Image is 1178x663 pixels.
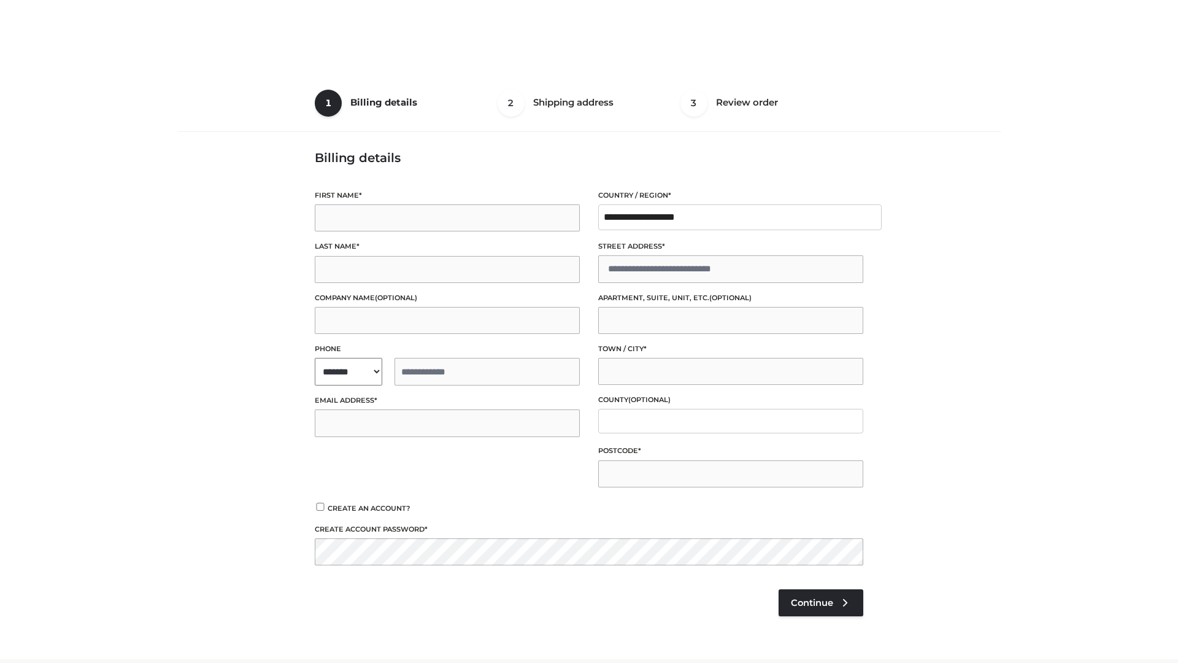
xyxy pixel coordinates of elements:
label: Postcode [598,445,863,457]
span: (optional) [628,395,671,404]
a: Continue [779,589,863,616]
label: Create account password [315,524,863,535]
label: Street address [598,241,863,252]
span: (optional) [375,293,417,302]
span: (optional) [709,293,752,302]
span: Billing details [350,96,417,108]
label: Phone [315,343,580,355]
input: Create an account? [315,503,326,511]
label: Last name [315,241,580,252]
label: County [598,394,863,406]
span: Shipping address [533,96,614,108]
span: 3 [680,90,707,117]
span: 1 [315,90,342,117]
label: Email address [315,395,580,406]
span: Continue [791,597,833,608]
h3: Billing details [315,150,863,165]
label: Apartment, suite, unit, etc. [598,292,863,304]
label: First name [315,190,580,201]
span: Review order [716,96,778,108]
label: Country / Region [598,190,863,201]
span: Create an account? [328,504,410,513]
span: 2 [498,90,525,117]
label: Company name [315,292,580,304]
label: Town / City [598,343,863,355]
